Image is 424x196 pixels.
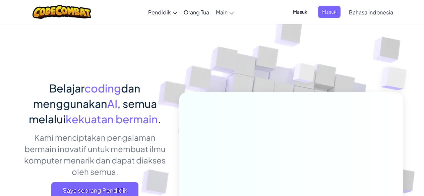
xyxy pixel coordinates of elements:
img: Overlap cubes [280,50,328,100]
a: Orang Tua [180,3,213,21]
span: Bahasa Indonesia [349,9,393,16]
button: Masuk [289,6,311,18]
span: Belajar [49,81,84,95]
span: coding [84,81,121,95]
a: Main [213,3,237,21]
img: CodeCombat logo [33,5,91,19]
span: Pendidik [148,9,171,16]
button: Masuk [318,6,341,18]
span: Main [216,9,228,16]
span: kekuatan bermain [66,112,158,126]
span: . [158,112,161,126]
span: AI [107,97,117,110]
a: Bahasa Indonesia [346,3,397,21]
a: Pendidik [145,3,180,21]
p: Kami menciptakan pengalaman bermain inovatif untuk membuat ilmu komputer menarik dan dapat diakse... [21,132,169,177]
